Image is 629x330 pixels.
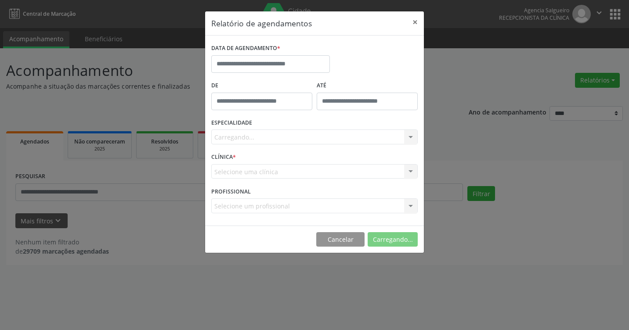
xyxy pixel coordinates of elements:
[211,79,312,93] label: De
[211,42,280,55] label: DATA DE AGENDAMENTO
[211,116,252,130] label: ESPECIALIDADE
[317,79,418,93] label: ATÉ
[211,151,236,164] label: CLÍNICA
[368,232,418,247] button: Carregando...
[211,185,251,198] label: PROFISSIONAL
[316,232,365,247] button: Cancelar
[406,11,424,33] button: Close
[211,18,312,29] h5: Relatório de agendamentos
